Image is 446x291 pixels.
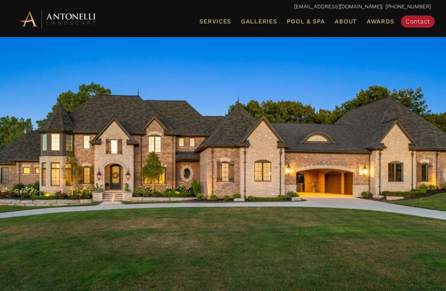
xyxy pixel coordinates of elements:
[199,19,231,25] span: Services
[364,17,397,26] a: Awards
[15,8,98,29] img: Antonelli Horizontal Logo
[241,18,277,25] span: Galleries
[15,2,431,12] p: | [PHONE_NUMBER]
[367,18,394,25] span: Awards
[287,18,325,25] span: Pool & Spa
[406,18,430,25] span: Contact
[332,17,360,26] a: About
[401,15,435,28] a: Contact
[335,19,357,25] span: About
[238,17,280,26] a: Galleries
[294,3,381,9] a: [EMAIL_ADDRESS][DOMAIN_NAME]
[196,17,234,26] a: Services
[284,17,328,26] a: Pool & Spa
